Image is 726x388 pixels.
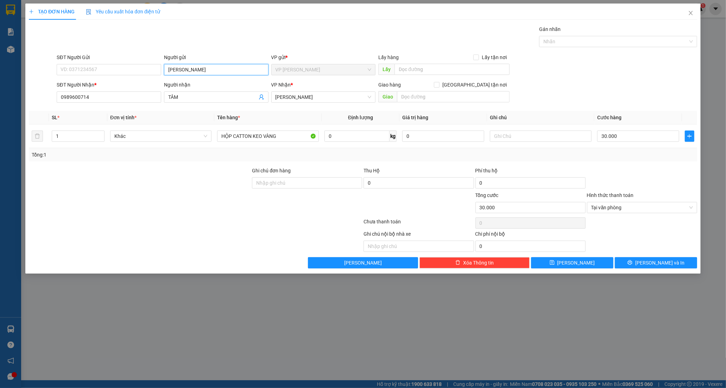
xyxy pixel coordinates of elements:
[635,259,684,267] span: [PERSON_NAME] và In
[539,26,561,32] label: Gán nhãn
[308,257,418,268] button: [PERSON_NAME]
[32,131,43,142] button: delete
[394,64,510,75] input: Dọc đường
[378,91,397,102] span: Giao
[32,151,280,159] div: Tổng: 1
[86,9,91,15] img: icon
[402,131,484,142] input: 0
[390,131,397,142] span: kg
[364,230,474,241] div: Ghi chú nội bộ nhà xe
[397,91,510,102] input: Dọc đường
[685,133,694,139] span: plus
[378,64,394,75] span: Lấy
[591,202,693,213] span: Tại văn phòng
[688,10,694,16] span: close
[114,131,207,141] span: Khác
[550,260,555,266] span: save
[475,230,586,241] div: Chi phí nội bộ
[252,168,291,173] label: Ghi chú đơn hàng
[557,259,595,267] span: [PERSON_NAME]
[419,257,530,268] button: deleteXóa Thông tin
[217,115,240,120] span: Tên hàng
[259,94,264,100] span: user-add
[57,53,161,61] div: SĐT Người Gửi
[252,177,362,189] input: Ghi chú đơn hàng
[364,241,474,252] input: Nhập ghi chú
[276,64,372,75] span: VP Phan Rang
[52,115,57,120] span: SL
[587,192,634,198] label: Hình thức thanh toán
[164,81,269,89] div: Người nhận
[276,92,372,102] span: Hồ Chí Minh
[344,259,382,267] span: [PERSON_NAME]
[86,9,160,14] span: Yêu cầu xuất hóa đơn điện tử
[164,53,269,61] div: Người gửi
[463,259,494,267] span: Xóa Thông tin
[440,81,510,89] span: [GEOGRAPHIC_DATA] tận nơi
[363,218,474,230] div: Chưa thanh toán
[402,115,428,120] span: Giá trị hàng
[364,168,380,173] span: Thu Hộ
[487,111,594,125] th: Ghi chú
[57,81,161,89] div: SĐT Người Nhận
[681,4,701,23] button: Close
[475,192,499,198] span: Tổng cước
[217,131,318,142] input: VD: Bàn, Ghế
[271,82,291,88] span: VP Nhận
[479,53,510,61] span: Lấy tận nơi
[348,115,373,120] span: Định lượng
[475,167,586,177] div: Phí thu hộ
[378,55,399,60] span: Lấy hàng
[271,53,376,61] div: VP gửi
[378,82,401,88] span: Giao hàng
[29,9,75,14] span: TẠO ĐƠN HÀNG
[615,257,697,268] button: printer[PERSON_NAME] và In
[627,260,632,266] span: printer
[110,115,137,120] span: Đơn vị tính
[29,9,34,14] span: plus
[597,115,621,120] span: Cước hàng
[685,131,694,142] button: plus
[490,131,591,142] input: Ghi Chú
[455,260,460,266] span: delete
[531,257,613,268] button: save[PERSON_NAME]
